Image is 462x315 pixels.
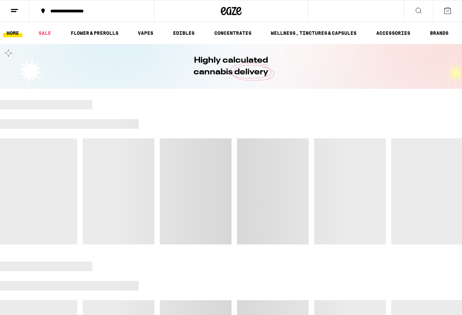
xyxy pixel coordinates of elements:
a: SALE [35,29,54,37]
a: ACCESSORIES [373,29,414,37]
a: CONCENTRATES [211,29,255,37]
a: VAPES [134,29,157,37]
a: EDIBLES [170,29,198,37]
a: WELLNESS, TINCTURES & CAPSULES [267,29,360,37]
a: FLOWER & PREROLLS [67,29,122,37]
button: BRANDS [427,29,452,37]
h1: Highly calculated cannabis delivery [174,55,288,78]
a: HOME [3,29,22,37]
